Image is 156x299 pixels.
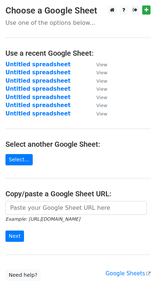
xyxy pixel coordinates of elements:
[5,5,151,16] h3: Choose a Google Sheet
[89,94,107,101] a: View
[96,103,107,108] small: View
[5,49,151,58] h4: Use a recent Google Sheet:
[5,86,71,92] a: Untitled spreadsheet
[96,70,107,75] small: View
[89,78,107,84] a: View
[96,62,107,67] small: View
[105,270,151,277] a: Google Sheets
[5,201,147,215] input: Paste your Google Sheet URL here
[5,270,41,281] a: Need help?
[89,110,107,117] a: View
[120,264,156,299] iframe: Chat Widget
[5,231,24,242] input: Next
[96,111,107,117] small: View
[5,189,151,198] h4: Copy/paste a Google Sheet URL:
[89,69,107,76] a: View
[5,94,71,101] a: Untitled spreadsheet
[5,19,151,27] p: Use one of the options below...
[96,78,107,84] small: View
[5,78,71,84] a: Untitled spreadsheet
[5,216,80,222] small: Example: [URL][DOMAIN_NAME]
[96,95,107,100] small: View
[5,102,71,109] a: Untitled spreadsheet
[89,86,107,92] a: View
[5,69,71,76] a: Untitled spreadsheet
[89,61,107,68] a: View
[5,154,33,165] a: Select...
[5,140,151,149] h4: Select another Google Sheet:
[96,86,107,92] small: View
[5,110,71,117] a: Untitled spreadsheet
[89,102,107,109] a: View
[5,61,71,68] a: Untitled spreadsheet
